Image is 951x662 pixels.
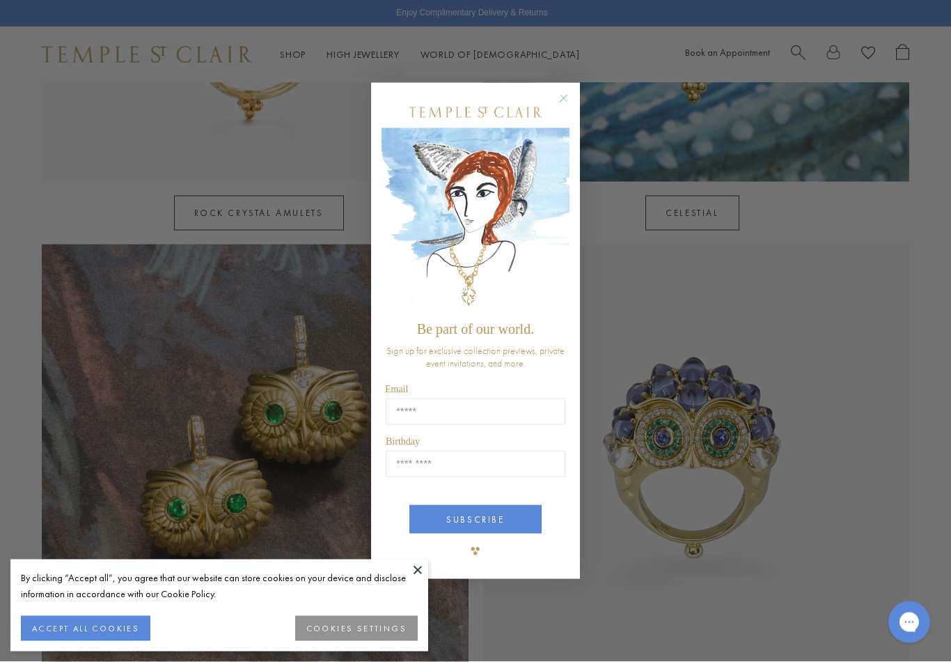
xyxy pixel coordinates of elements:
[417,321,534,337] span: Be part of our world.
[386,399,565,425] input: Email
[409,505,542,534] button: SUBSCRIBE
[462,537,489,565] img: TSC
[21,616,150,641] button: ACCEPT ALL COOKIES
[21,570,418,602] div: By clicking “Accept all”, you agree that our website can store cookies on your device and disclos...
[386,436,420,447] span: Birthday
[295,616,418,641] button: COOKIES SETTINGS
[562,97,579,114] button: Close dialog
[386,344,565,369] span: Sign up for exclusive collection previews, private event invitations, and more.
[382,128,569,314] img: c4a9eb12-d91a-4d4a-8ee0-386386f4f338.jpeg
[881,596,937,648] iframe: Gorgias live chat messenger
[385,384,408,394] span: Email
[409,107,542,118] img: Temple St. Clair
